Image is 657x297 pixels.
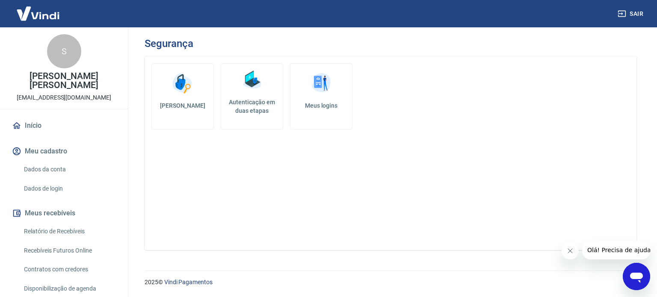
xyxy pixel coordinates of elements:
img: Meus logins [308,71,334,96]
h5: Meus logins [297,101,345,110]
iframe: Fechar mensagem [562,242,579,259]
span: Olá! Precisa de ajuda? [5,6,72,13]
a: Relatório de Recebíveis [21,223,118,240]
a: Autenticação em duas etapas [221,63,283,129]
a: Dados de login [21,180,118,197]
p: [PERSON_NAME] [PERSON_NAME] [7,72,121,90]
button: Sair [616,6,647,22]
p: 2025 © [145,278,636,287]
p: [EMAIL_ADDRESS][DOMAIN_NAME] [17,93,111,102]
a: Contratos com credores [21,261,118,278]
button: Meu cadastro [10,142,118,161]
iframe: Botão para abrir a janela de mensagens [623,263,650,290]
a: Vindi Pagamentos [164,279,213,285]
h5: Autenticação em duas etapas [225,98,279,115]
h5: [PERSON_NAME] [159,101,207,110]
button: Meus recebíveis [10,204,118,223]
a: Meus logins [290,63,352,129]
div: S [47,34,81,68]
a: Recebíveis Futuros Online [21,242,118,259]
h3: Segurança [145,38,193,50]
iframe: Mensagem da empresa [582,241,650,259]
a: [PERSON_NAME] [151,63,214,129]
img: Autenticação em duas etapas [239,67,265,93]
a: Início [10,116,118,135]
img: Vindi [10,0,66,26]
img: Alterar senha [170,71,195,96]
a: Dados da conta [21,161,118,178]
